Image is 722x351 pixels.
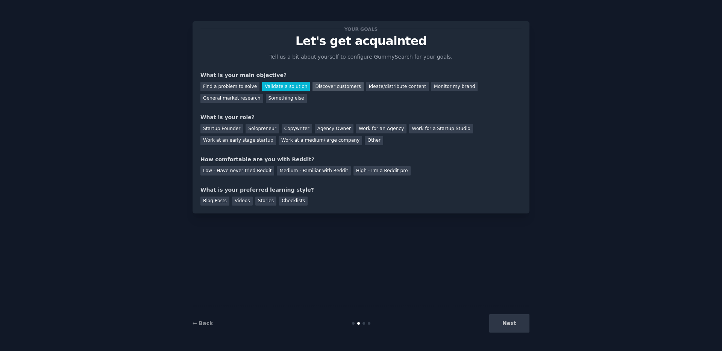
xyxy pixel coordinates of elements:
div: Work at an early stage startup [200,136,276,145]
div: Stories [255,197,276,206]
p: Let's get acquainted [200,35,522,48]
div: Videos [232,197,253,206]
div: Blog Posts [200,197,229,206]
div: Medium - Familiar with Reddit [277,166,350,175]
div: Ideate/distribute content [366,82,429,91]
div: How comfortable are you with Reddit? [200,156,522,163]
div: Monitor my brand [431,82,478,91]
div: Work at a medium/large company [279,136,362,145]
div: Validate a solution [262,82,310,91]
div: What is your preferred learning style? [200,186,522,194]
div: Find a problem to solve [200,82,259,91]
p: Tell us a bit about yourself to configure GummySearch for your goals. [266,53,456,61]
div: Checklists [279,197,308,206]
div: What is your main objective? [200,71,522,79]
div: Startup Founder [200,124,243,133]
div: Low - Have never tried Reddit [200,166,274,175]
div: What is your role? [200,113,522,121]
a: ← Back [193,320,213,326]
div: Solopreneur [246,124,279,133]
div: Discover customers [312,82,363,91]
div: Copywriter [282,124,312,133]
div: General market research [200,94,263,103]
div: High - I'm a Reddit pro [353,166,411,175]
span: Your goals [343,25,379,33]
div: Work for an Agency [356,124,407,133]
div: Something else [266,94,307,103]
div: Work for a Startup Studio [409,124,473,133]
div: Agency Owner [315,124,353,133]
div: Other [365,136,383,145]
